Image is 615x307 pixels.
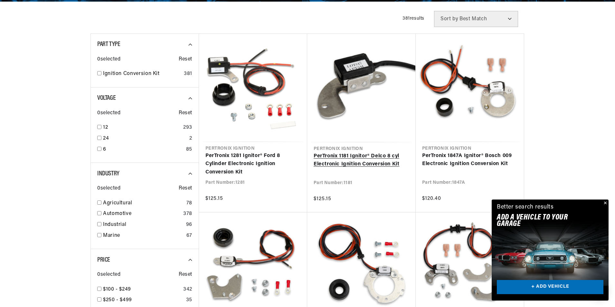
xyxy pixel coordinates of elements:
[189,135,192,143] div: 2
[497,214,587,228] h2: Add A VEHICLE to your garage
[103,199,184,208] a: Agricultural
[186,145,192,154] div: 85
[97,41,120,48] span: Part Type
[497,203,554,212] div: Better search results
[205,152,301,177] a: PerTronix 1281 Ignitor® Ford 8 Cylinder Electronic Ignition Conversion Kit
[186,296,192,304] div: 35
[97,109,120,117] span: 0 selected
[103,70,181,78] a: Ignition Conversion Kit
[440,16,458,22] span: Sort by
[103,124,181,132] a: 12
[402,16,424,21] span: 381 results
[103,297,132,302] span: $250 - $499
[97,271,120,279] span: 0 selected
[103,221,184,229] a: Industrial
[179,109,192,117] span: Reset
[497,280,603,294] a: + ADD VEHICLE
[179,55,192,64] span: Reset
[97,257,110,263] span: Price
[179,271,192,279] span: Reset
[103,135,187,143] a: 24
[186,199,192,208] div: 78
[186,232,192,240] div: 67
[97,95,116,101] span: Voltage
[434,11,518,27] select: Sort by
[183,285,192,294] div: 342
[186,221,192,229] div: 96
[601,200,609,207] button: Close
[97,171,119,177] span: Industry
[183,210,192,218] div: 378
[103,145,184,154] a: 6
[422,152,517,168] a: PerTronix 1847A Ignitor® Bosch 009 Electronic Ignition Conversion Kit
[184,70,192,78] div: 381
[314,152,409,169] a: PerTronix 1181 Ignitor® Delco 8 cyl Electronic Ignition Conversion Kit
[97,55,120,64] span: 0 selected
[97,184,120,193] span: 0 selected
[179,184,192,193] span: Reset
[103,210,181,218] a: Automotive
[103,287,131,292] span: $100 - $249
[103,232,184,240] a: Marine
[183,124,192,132] div: 293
